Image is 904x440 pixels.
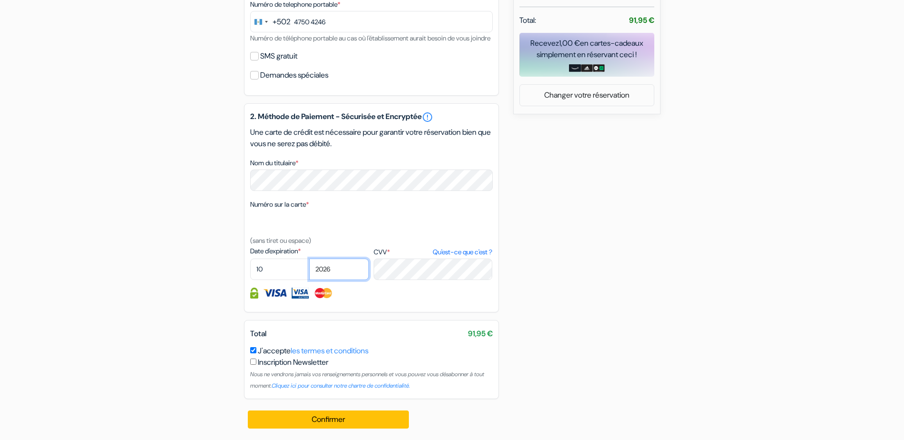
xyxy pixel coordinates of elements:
[250,329,266,339] span: Total
[374,247,492,257] label: CVV
[248,410,409,429] button: Confirmer
[629,15,654,25] strong: 91,95 €
[520,86,654,104] a: Changer votre réservation
[593,64,605,72] img: uber-uber-eats-card.png
[250,200,309,210] label: Numéro sur la carte
[260,69,328,82] label: Demandes spéciales
[250,127,493,150] p: Une carte de crédit est nécessaire pour garantir votre réservation bien que vous ne serez pas déb...
[250,158,298,168] label: Nom du titulaire
[250,288,258,299] img: Information de carte de crédit entièrement encryptée et sécurisée
[569,64,581,72] img: amazon-card-no-text.png
[258,357,328,368] label: Inscription Newsletter
[273,16,290,28] div: +502
[250,34,490,42] small: Numéro de téléphone portable au cas où l'établissement aurait besoin de vous joindre
[559,38,580,48] span: 1,00 €
[272,382,410,390] a: Cliquez ici pour consulter notre chartre de confidentialité.
[251,11,290,32] button: Change country, selected Guatemala (+502)
[291,346,368,356] a: les termes et conditions
[519,38,654,60] div: Recevez en cartes-cadeaux simplement en réservant ceci !
[433,247,492,257] a: Qu'est-ce que c'est ?
[250,246,369,256] label: Date d'expiration
[260,50,297,63] label: SMS gratuit
[314,288,333,299] img: Master Card
[422,111,433,123] a: error_outline
[250,11,493,32] input: 5123 4567
[581,64,593,72] img: adidas-card.png
[250,370,484,390] small: Nous ne vendrons jamais vos renseignements personnels et vous pouvez vous désabonner à tout moment.
[519,15,536,26] span: Total:
[250,236,311,245] small: (sans tiret ou espace)
[258,345,368,357] label: J'accepte
[468,328,493,340] span: 91,95 €
[250,111,493,123] h5: 2. Méthode de Paiement - Sécurisée et Encryptée
[263,288,287,299] img: Visa
[292,288,309,299] img: Visa Electron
